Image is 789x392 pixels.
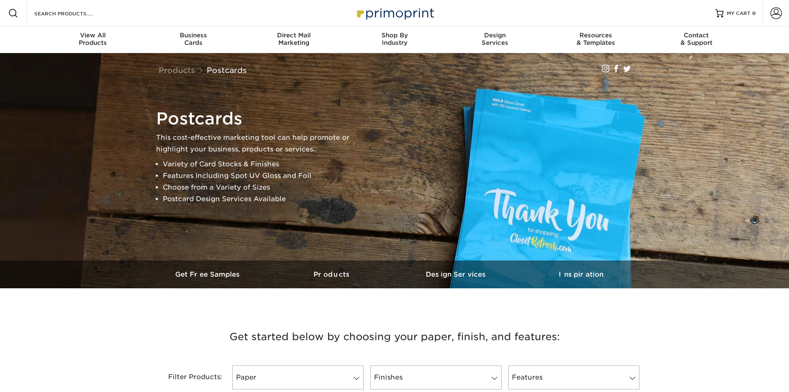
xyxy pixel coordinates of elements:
a: Contact& Support [646,27,747,53]
span: Direct Mail [244,32,344,39]
a: Finishes [370,365,502,390]
p: This cost-effective marketing tool can help promote or highlight your business, products or servi... [156,132,363,155]
a: Resources& Templates [545,27,646,53]
h3: Products [270,270,395,278]
img: Primoprint [353,4,436,22]
a: View AllProducts [43,27,143,53]
span: MY CART [727,10,750,17]
li: Postcard Design Services Available [163,193,363,205]
span: Business [143,32,244,39]
a: Direct MailMarketing [244,27,344,53]
a: Products [159,66,195,75]
div: Cards [143,32,244,46]
div: Marketing [244,32,344,46]
li: Variety of Card Stocks & Finishes [163,158,363,170]
a: Inspiration [519,261,643,288]
h3: Get Free Samples [146,270,270,278]
span: View All [43,32,143,39]
span: Design [445,32,545,39]
div: & Templates [545,32,646,46]
div: Services [445,32,545,46]
a: Products [270,261,395,288]
h3: Inspiration [519,270,643,278]
input: SEARCH PRODUCTS..... [34,8,114,18]
span: 0 [752,10,756,16]
div: Products [43,32,143,46]
li: Features Including Spot UV Gloss and Foil [163,170,363,182]
h3: Design Services [395,270,519,278]
a: Features [508,365,639,390]
span: Resources [545,32,646,39]
a: Get Free Samples [146,261,270,288]
div: & Support [646,32,747,46]
div: Industry [344,32,445,46]
h3: Get started below by choosing your paper, finish, and features: [152,318,637,355]
a: BusinessCards [143,27,244,53]
a: Design Services [395,261,519,288]
a: Paper [232,365,364,390]
a: Shop ByIndustry [344,27,445,53]
div: Filter Products: [146,365,229,390]
a: DesignServices [445,27,545,53]
li: Choose from a Variety of Sizes [163,182,363,193]
h1: Postcards [156,109,363,129]
span: Contact [646,32,747,39]
a: Postcards [207,66,247,75]
span: Shop By [344,32,445,39]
